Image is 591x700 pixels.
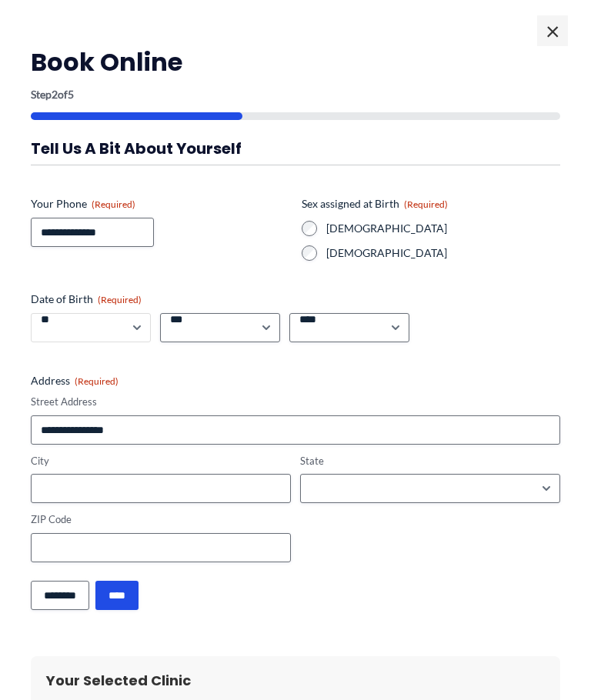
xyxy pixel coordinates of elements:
span: 2 [52,88,58,101]
span: 5 [68,88,74,101]
p: Step of [31,89,560,100]
label: City [31,454,291,468]
span: (Required) [92,198,135,210]
label: [DEMOGRAPHIC_DATA] [326,245,560,261]
span: (Required) [404,198,448,210]
h3: Your Selected Clinic [46,672,545,689]
h2: Book Online [31,46,560,78]
span: (Required) [75,375,119,387]
label: Your Phone [31,196,289,212]
label: State [300,454,560,468]
legend: Address [31,373,119,388]
label: [DEMOGRAPHIC_DATA] [326,221,560,236]
h3: Tell us a bit about yourself [31,138,560,158]
legend: Sex assigned at Birth [302,196,448,212]
legend: Date of Birth [31,292,142,307]
span: × [537,15,568,46]
label: Street Address [31,395,560,409]
label: ZIP Code [31,512,291,527]
span: (Required) [98,294,142,305]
